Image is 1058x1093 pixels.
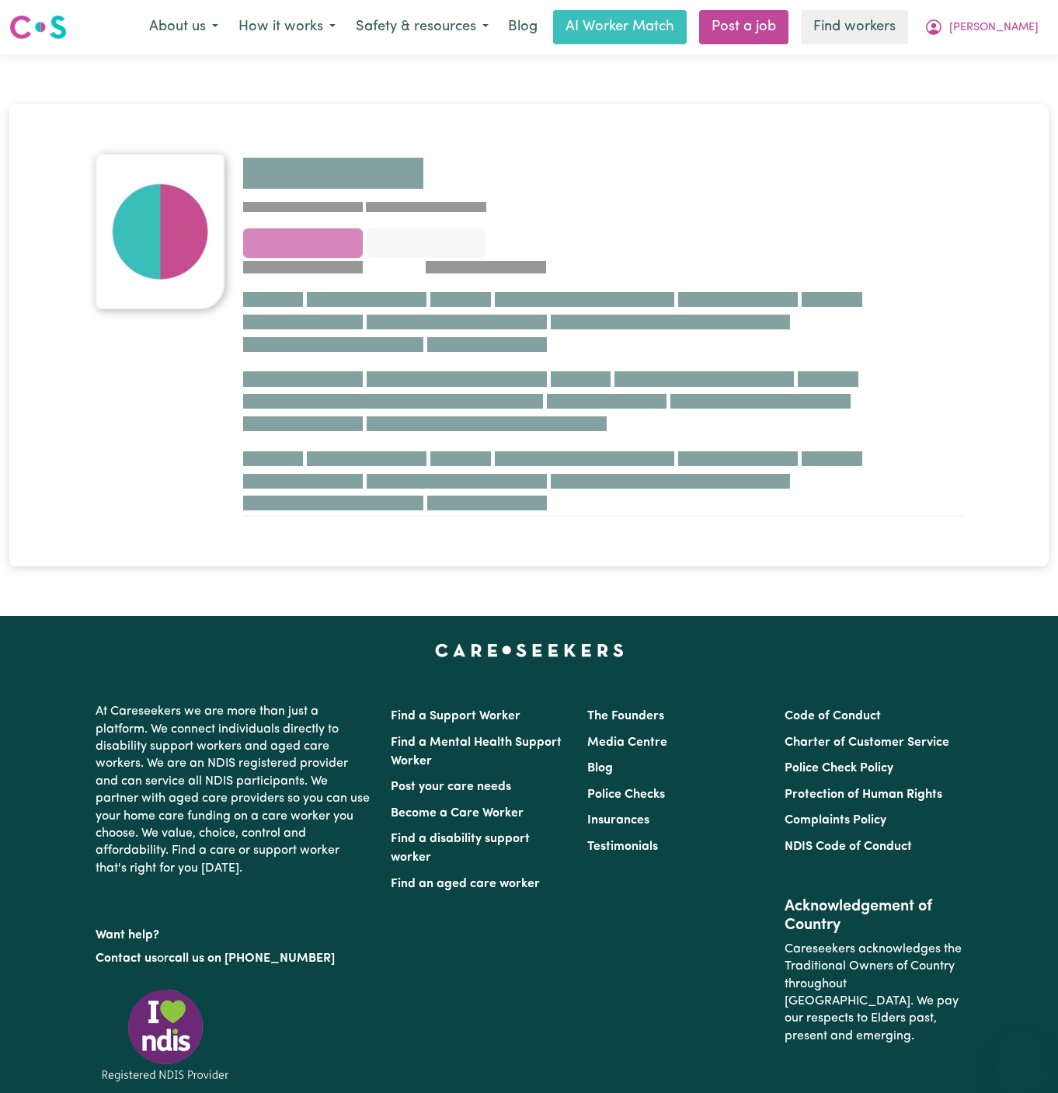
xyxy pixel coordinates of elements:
button: About us [139,11,228,44]
a: Insurances [587,814,649,827]
span: [PERSON_NAME] [949,19,1039,37]
a: Find a Mental Health Support Worker [391,736,562,768]
a: Charter of Customer Service [785,736,949,749]
p: At Careseekers we are more than just a platform. We connect individuals directly to disability su... [96,697,372,883]
iframe: Button to launch messaging window [996,1031,1046,1081]
a: Testimonials [587,841,658,853]
a: Become a Care Worker [391,807,524,820]
a: Police Checks [587,788,665,801]
a: Find an aged care worker [391,878,540,890]
a: Find a Support Worker [391,710,520,722]
a: call us on [PHONE_NUMBER] [169,952,335,965]
a: Careseekers home page [435,644,624,656]
a: Find workers [801,10,908,44]
button: How it works [228,11,346,44]
a: Careseekers logo [9,9,67,45]
a: Find a disability support worker [391,833,530,864]
a: Contact us [96,952,157,965]
p: Want help? [96,921,372,944]
a: Post your care needs [391,781,511,793]
a: The Founders [587,710,664,722]
p: or [96,944,372,973]
button: Safety & resources [346,11,499,44]
a: Protection of Human Rights [785,788,942,801]
p: Careseekers acknowledges the Traditional Owners of Country throughout [GEOGRAPHIC_DATA]. We pay o... [785,935,962,1051]
a: Blog [587,762,613,774]
button: My Account [914,11,1049,44]
a: Complaints Policy [785,814,886,827]
img: Careseekers logo [9,13,67,41]
a: Post a job [699,10,788,44]
a: Blog [499,10,547,44]
a: Police Check Policy [785,762,893,774]
h2: Acknowledgement of Country [785,897,962,935]
a: Media Centre [587,736,667,749]
a: NDIS Code of Conduct [785,841,912,853]
img: Registered NDIS provider [96,987,235,1084]
a: Code of Conduct [785,710,881,722]
a: AI Worker Match [553,10,687,44]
